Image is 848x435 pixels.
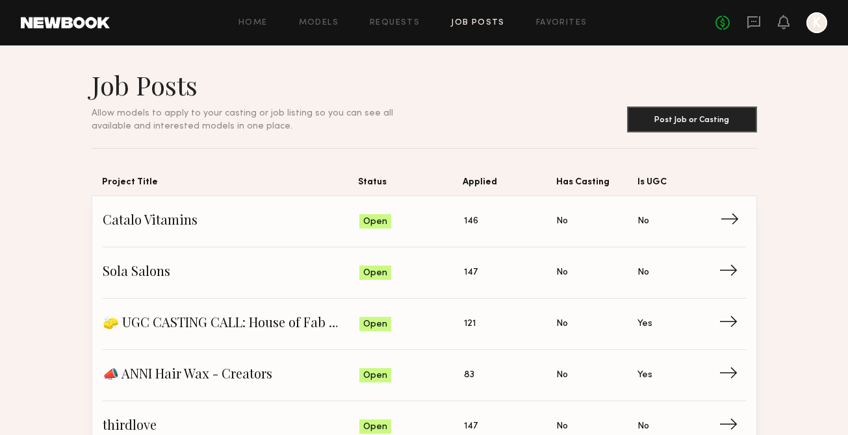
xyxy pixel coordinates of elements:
span: No [556,317,568,331]
a: 📣 ANNI Hair Wax - CreatorsOpen83NoYes→ [103,350,746,401]
span: No [556,419,568,434]
span: 146 [464,214,478,229]
span: Open [363,369,387,382]
span: Yes [637,368,652,382]
span: Applied [463,175,556,195]
span: Open [363,421,387,434]
span: 147 [464,266,478,280]
span: Yes [637,317,652,331]
h1: Job Posts [92,69,424,101]
span: → [720,212,747,231]
span: No [637,214,649,229]
a: Requests [370,19,420,27]
a: Sola SalonsOpen147NoNo→ [103,247,746,299]
span: No [637,419,649,434]
span: No [556,266,568,280]
span: No [556,368,568,382]
span: 121 [464,317,476,331]
span: → [719,366,745,385]
span: Sola Salons [103,263,360,282]
a: Job Posts [451,19,505,27]
a: Models [299,19,339,27]
span: Catalo Vitamins [103,212,360,231]
span: 147 [464,419,478,434]
a: Home [238,19,268,27]
span: Has Casting [556,175,638,195]
span: → [719,263,745,282]
span: Open [363,318,387,331]
a: Favorites [536,19,587,27]
span: Open [363,267,387,280]
span: No [556,214,568,229]
a: 🧽 UGC CASTING CALL: House of Fab ✨Open121NoYes→ [103,299,746,350]
span: 83 [464,368,474,382]
span: Open [363,216,387,229]
button: Post Job or Casting [627,106,757,132]
span: No [637,266,649,280]
span: 📣 ANNI Hair Wax - Creators [103,366,360,385]
span: → [719,314,745,334]
span: Is UGC [637,175,719,195]
span: 🧽 UGC CASTING CALL: House of Fab ✨ [103,314,360,334]
span: Project Title [102,175,359,195]
a: Catalo VitaminsOpen146NoNo→ [103,196,746,247]
a: K [806,12,827,33]
span: Allow models to apply to your casting or job listing so you can see all available and interested ... [92,109,393,130]
span: Status [358,175,463,195]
